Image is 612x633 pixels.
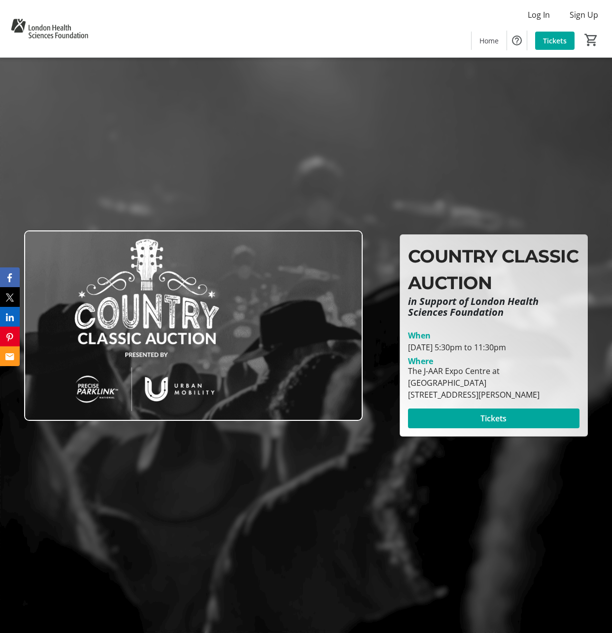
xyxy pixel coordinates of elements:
a: Tickets [535,32,575,50]
span: Tickets [480,412,507,424]
div: The J-AAR Expo Centre at [GEOGRAPHIC_DATA] [408,365,579,389]
p: COUNTRY CLASSIC AUCTION [408,243,579,296]
a: Home [472,32,507,50]
em: in Support of London Health Sciences Foundation [408,295,541,319]
div: [DATE] 5:30pm to 11:30pm [408,341,579,353]
button: Help [507,31,527,50]
button: Tickets [408,409,579,428]
div: [STREET_ADDRESS][PERSON_NAME] [408,389,579,401]
button: Log In [520,7,558,23]
span: Tickets [543,36,567,46]
div: When [408,330,431,341]
span: Log In [528,9,550,21]
img: Campaign CTA Media Photo [24,230,362,421]
span: Sign Up [570,9,598,21]
span: Home [479,36,499,46]
img: London Health Sciences Foundation's Logo [6,4,93,53]
button: Cart [582,31,600,49]
button: Sign Up [562,7,606,23]
div: Where [408,357,433,365]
